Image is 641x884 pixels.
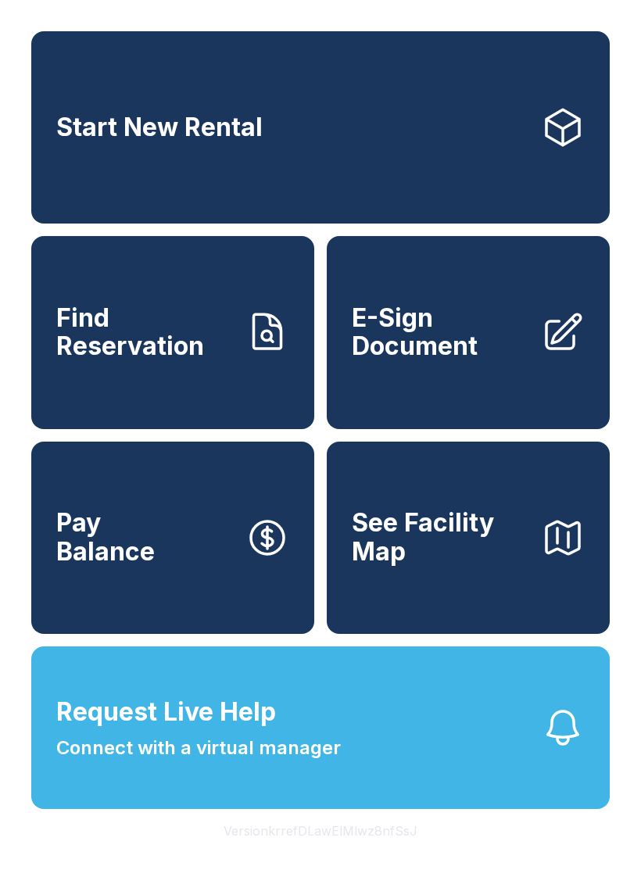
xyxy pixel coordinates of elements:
span: Connect with a virtual manager [56,734,341,762]
a: Start New Rental [31,31,610,224]
span: Request Live Help [56,693,276,731]
button: VersionkrrefDLawElMlwz8nfSsJ [211,809,430,853]
span: Find Reservation [56,304,233,361]
span: See Facility Map [352,509,528,566]
span: Pay Balance [56,509,155,566]
button: See Facility Map [327,442,610,634]
a: Find Reservation [31,236,314,428]
span: Start New Rental [56,113,263,142]
a: E-Sign Document [327,236,610,428]
button: Request Live HelpConnect with a virtual manager [31,646,610,809]
button: PayBalance [31,442,314,634]
span: E-Sign Document [352,304,528,361]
